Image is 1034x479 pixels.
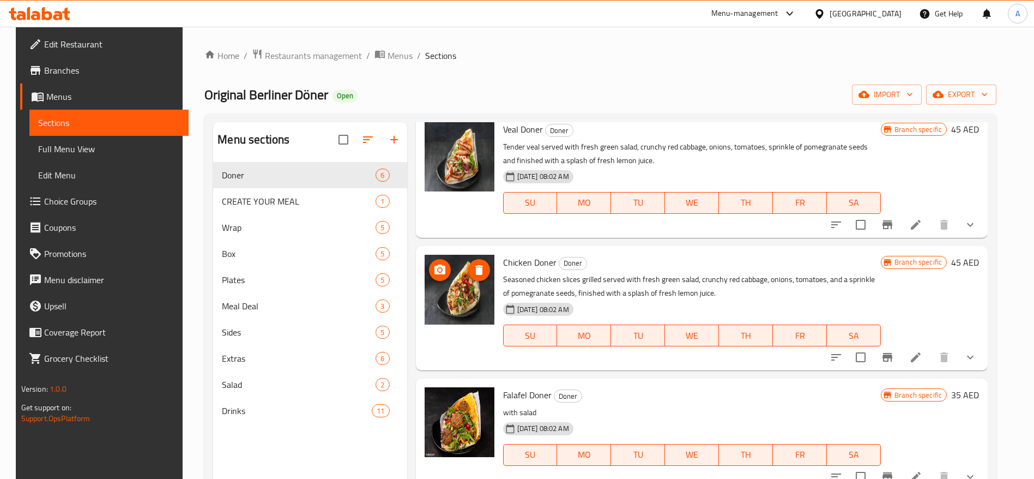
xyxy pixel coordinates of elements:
div: items [372,404,389,417]
div: Doner [222,169,376,182]
span: TU [615,447,661,463]
span: Meal Deal [222,300,376,313]
span: Select to update [849,213,872,236]
div: items [376,221,389,234]
div: CREATE YOUR MEAL1 [213,188,407,214]
span: 5 [376,327,389,338]
h2: Menu sections [217,131,289,148]
a: Support.OpsPlatform [21,411,90,426]
a: Edit Menu [29,162,189,188]
button: delete [931,212,957,238]
span: [DATE] 08:02 AM [513,171,573,182]
span: Restaurants management [265,49,362,62]
img: Falafel Doner [425,387,494,457]
button: WE [665,444,719,466]
span: Doner [559,257,586,270]
span: 5 [376,249,389,259]
a: Sections [29,110,189,136]
div: items [376,326,389,339]
span: FR [777,328,823,344]
div: Open [332,89,358,103]
div: Plates5 [213,267,407,293]
span: Chicken Doner [503,254,557,271]
button: import [852,85,922,105]
button: SA [827,325,881,346]
a: Edit menu item [909,218,922,231]
li: / [244,49,247,62]
button: delete image [468,259,490,281]
button: upload picture [429,259,451,281]
span: SU [508,447,553,463]
span: SA [831,195,876,211]
span: SU [508,328,553,344]
span: Full Menu View [38,142,180,155]
span: Extras [222,352,376,365]
div: items [376,352,389,365]
div: Sides5 [213,319,407,345]
div: Doner6 [213,162,407,188]
div: items [376,247,389,260]
button: export [926,85,996,105]
button: WE [665,325,719,346]
nav: breadcrumb [204,49,996,63]
button: TU [611,192,665,214]
div: Menu-management [711,7,778,20]
div: Doner [559,257,587,270]
span: [DATE] 08:02 AM [513,423,573,434]
button: Add section [381,127,407,153]
span: Edit Menu [38,169,180,182]
h6: 45 AED [951,255,979,270]
div: Box [222,247,376,260]
a: Coupons [20,214,189,241]
button: SA [827,192,881,214]
span: export [935,88,988,101]
span: TU [615,195,661,211]
a: Coverage Report [20,319,189,345]
span: CREATE YOUR MEAL [222,195,376,208]
span: Coverage Report [44,326,180,339]
div: items [376,378,389,391]
span: 3 [376,301,389,312]
span: Menu disclaimer [44,273,180,286]
svg: Show Choices [964,218,977,231]
div: Sides [222,326,376,339]
span: Grocery Checklist [44,352,180,365]
button: MO [557,325,611,346]
div: Meal Deal3 [213,293,407,319]
span: 5 [376,275,389,285]
span: Drinks [222,404,372,417]
a: Grocery Checklist [20,345,189,372]
span: SA [831,328,876,344]
button: FR [773,192,827,214]
button: sort-choices [823,344,849,370]
a: Menu disclaimer [20,267,189,293]
button: FR [773,444,827,466]
button: delete [931,344,957,370]
span: [DATE] 08:02 AM [513,304,573,315]
span: Menus [46,90,180,103]
button: SU [503,444,558,466]
img: Chicken Doner [425,255,494,325]
span: Branch specific [890,390,946,400]
div: [GEOGRAPHIC_DATA] [830,8,902,20]
p: Seasoned chicken slices grilled served with fresh green salad, crunchy red cabbage, onions, tomat... [503,273,881,300]
span: Coupons [44,221,180,234]
span: FR [777,195,823,211]
span: SA [831,447,876,463]
button: show more [957,344,983,370]
span: Open [332,91,358,100]
div: Extras6 [213,345,407,372]
button: sort-choices [823,212,849,238]
span: WE [669,328,715,344]
button: FR [773,325,827,346]
span: SU [508,195,553,211]
span: Upsell [44,300,180,313]
span: MO [561,447,607,463]
svg: Show Choices [964,351,977,364]
div: Salad [222,378,376,391]
span: Choice Groups [44,195,180,208]
span: Branch specific [890,257,946,267]
a: Choice Groups [20,188,189,214]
